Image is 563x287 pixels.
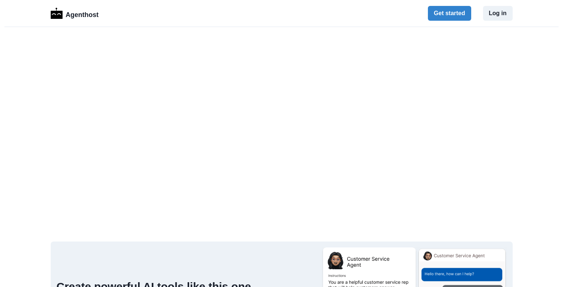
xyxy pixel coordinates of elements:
[51,42,513,227] iframe: Email Name Generator
[51,8,63,19] img: Logo
[51,7,99,20] a: LogoAgenthost
[483,6,513,21] button: Log in
[428,6,471,21] button: Get started
[66,7,98,20] p: Agenthost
